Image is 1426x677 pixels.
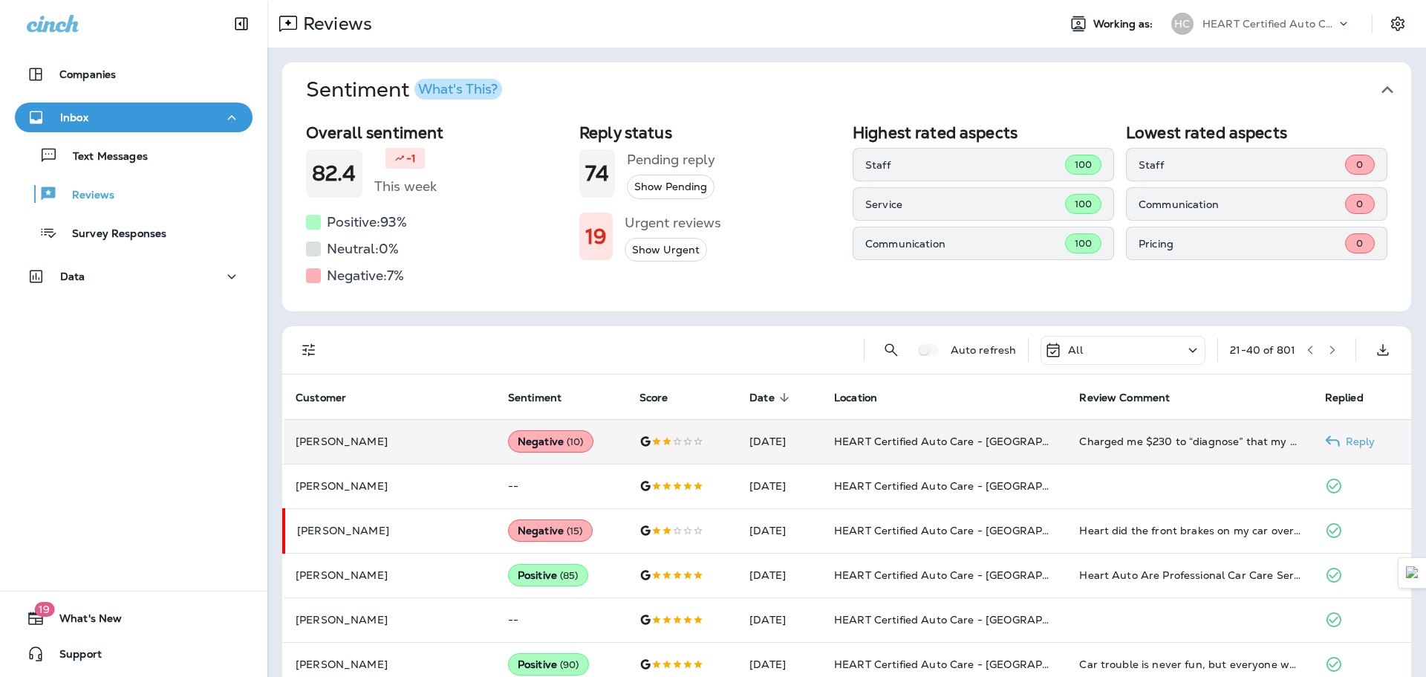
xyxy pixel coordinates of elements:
h5: Neutral: 0 % [327,237,399,261]
div: Heart did the front brakes on my car over a year ago. They are still shedding. My car hasn’t look... [1079,523,1300,538]
td: [DATE] [738,419,822,464]
button: 19What's New [15,603,253,633]
td: [DATE] [738,597,822,642]
h5: Positive: 93 % [327,210,407,234]
button: Text Messages [15,140,253,171]
span: Date [749,392,775,404]
span: ( 15 ) [567,525,583,537]
td: [DATE] [738,508,822,553]
p: Pricing [1139,238,1345,250]
button: Collapse Sidebar [221,9,262,39]
p: [PERSON_NAME] [296,614,484,626]
h2: Reply status [579,123,841,142]
h1: Sentiment [306,77,502,103]
h1: 19 [585,224,607,249]
p: [PERSON_NAME] [296,435,484,447]
div: Negative [508,519,593,542]
span: 19 [34,602,54,617]
h5: This week [374,175,437,198]
span: Review Comment [1079,391,1189,404]
p: [PERSON_NAME] [296,569,484,581]
span: Replied [1325,391,1383,404]
p: Communication [1139,198,1345,210]
p: Auto refresh [951,344,1017,356]
h5: Negative: 7 % [327,264,404,288]
h2: Overall sentiment [306,123,567,142]
span: Support [45,648,102,666]
p: Service [865,198,1065,210]
button: Support [15,639,253,669]
span: 0 [1356,237,1363,250]
span: Customer [296,391,365,404]
h2: Highest rated aspects [853,123,1114,142]
span: ( 90 ) [560,658,579,671]
span: 0 [1356,198,1363,210]
div: What's This? [418,82,498,96]
button: Search Reviews [876,335,906,365]
p: Staff [865,159,1065,171]
div: Car trouble is never fun, but everyone was so kind and helpful. They explained all the issues tho... [1079,657,1300,672]
div: Charged me $230 to “diagnose” that my driver side window would go up! [1079,434,1300,449]
span: Working as: [1093,18,1156,30]
p: [PERSON_NAME] [297,525,484,537]
img: Detect Auto [1406,566,1419,580]
span: HEART Certified Auto Care - [GEOGRAPHIC_DATA] [834,613,1101,626]
div: Heart Auto Are Professional Car Care Service Providers. Nothing Short Of Professionalism. Keisha ... [1079,568,1300,583]
span: Date [749,391,794,404]
h2: Lowest rated aspects [1126,123,1387,142]
button: Companies [15,59,253,89]
td: -- [496,464,628,508]
span: 100 [1075,237,1092,250]
span: Score [639,392,668,404]
td: -- [496,597,628,642]
p: Reviews [57,189,114,203]
h5: Urgent reviews [625,211,721,235]
div: Positive [508,564,588,586]
span: HEART Certified Auto Care - [GEOGRAPHIC_DATA] [834,569,1101,582]
button: Show Pending [627,175,714,199]
span: Review Comment [1079,392,1170,404]
p: HEART Certified Auto Care [1202,18,1336,30]
button: Export as CSV [1368,335,1398,365]
span: What's New [45,612,122,630]
div: Positive [508,653,589,676]
button: Inbox [15,103,253,132]
div: HC [1171,13,1194,35]
p: Reviews [297,13,372,35]
p: -1 [406,151,416,166]
span: Customer [296,392,346,404]
span: 0 [1356,158,1363,171]
button: Settings [1384,10,1411,37]
span: Score [639,391,688,404]
span: 100 [1075,198,1092,210]
span: 100 [1075,158,1092,171]
span: HEART Certified Auto Care - [GEOGRAPHIC_DATA] [834,524,1101,537]
span: Location [834,392,877,404]
p: Inbox [60,111,88,123]
h5: Pending reply [627,148,715,172]
span: Replied [1325,392,1364,404]
p: Text Messages [58,150,148,164]
span: ( 85 ) [560,569,579,582]
p: Staff [1139,159,1345,171]
p: Companies [59,68,116,80]
p: Survey Responses [57,227,166,242]
div: SentimentWhat's This? [282,117,1411,311]
button: Show Urgent [625,238,707,262]
span: HEART Certified Auto Care - [GEOGRAPHIC_DATA] [834,435,1101,448]
td: [DATE] [738,464,822,508]
button: What's This? [414,79,502,100]
p: All [1068,344,1082,356]
button: Reviews [15,178,253,210]
div: 21 - 40 of 801 [1230,344,1295,356]
h1: 82.4 [312,161,356,186]
span: HEART Certified Auto Care - [GEOGRAPHIC_DATA] [834,658,1101,671]
p: Data [60,271,85,282]
p: [PERSON_NAME] [296,658,484,670]
button: Filters [294,335,324,365]
p: Communication [865,238,1065,250]
span: HEART Certified Auto Care - [GEOGRAPHIC_DATA] [834,479,1101,493]
button: Data [15,262,253,291]
h1: 74 [585,161,609,186]
span: ( 10 ) [567,435,584,448]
